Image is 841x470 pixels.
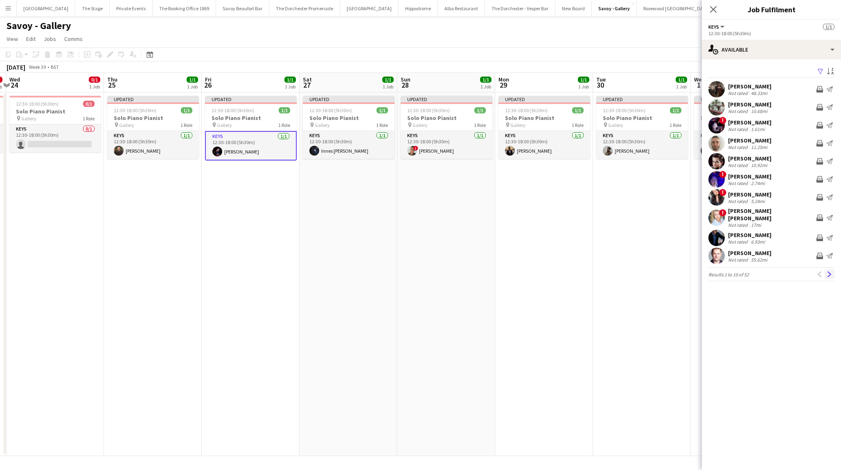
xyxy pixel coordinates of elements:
[708,30,834,36] div: 12:30-18:00 (5h30m)
[315,122,330,128] span: Gallery
[279,107,290,113] span: 1/1
[180,122,192,128] span: 1 Role
[204,80,212,90] span: 26
[749,180,767,186] div: 2.74mi
[694,96,786,159] app-job-card: Updated12:30-18:00 (5h30m)1/1Solo Piano Pianist Gallery1 RoleKeys1/112:30-18:00 (5h30m)[PERSON_NAME]
[27,64,47,70] span: Week 39
[401,96,492,102] div: Updated
[17,0,75,16] button: [GEOGRAPHIC_DATA]
[728,180,749,186] div: Not rated
[749,90,769,96] div: 48.33mi
[572,122,584,128] span: 1 Role
[749,239,767,245] div: 6.93mi
[728,162,749,168] div: Not rated
[401,114,492,122] h3: Solo Piano Pianist
[596,131,688,159] app-card-role: Keys1/112:30-18:00 (5h30m)[PERSON_NAME]
[309,107,352,113] span: 12:30-18:00 (5h30m)
[480,84,491,90] div: 1 Job
[728,83,771,90] div: [PERSON_NAME]
[596,114,688,122] h3: Solo Piano Pianist
[694,76,705,83] span: Wed
[728,173,771,180] div: [PERSON_NAME]
[9,124,101,152] app-card-role: Keys0/112:30-18:00 (5h30m)
[670,122,681,128] span: 1 Role
[596,96,688,159] div: Updated12:30-18:00 (5h30m)1/1Solo Piano Pianist Gallery1 RoleKeys1/112:30-18:00 (5h30m)[PERSON_NAME]
[44,35,56,43] span: Jobs
[438,0,485,16] button: Alba Restaurant
[480,77,492,83] span: 1/1
[303,96,395,159] div: Updated12:30-18:00 (5h30m)1/1Solo Piano Pianist Gallery1 RoleKeys1/112:30-18:00 (5h30m)Innes [PER...
[41,34,59,44] a: Jobs
[399,80,410,90] span: 28
[401,131,492,159] app-card-role: Keys1/112:30-18:00 (5h30m)![PERSON_NAME]
[728,207,813,222] div: [PERSON_NAME] [PERSON_NAME]
[728,257,749,263] div: Not rated
[728,222,749,228] div: Not rated
[708,24,726,30] button: Keys
[637,0,717,16] button: Rosewood [GEOGRAPHIC_DATA]
[498,114,590,122] h3: Solo Piano Pianist
[749,144,769,150] div: 11.25mi
[205,96,297,160] div: Updated12:30-18:00 (5h30m)1/1Solo Piano Pianist Gallery1 RoleKeys1/112:30-18:00 (5h30m)[PERSON_NAME]
[407,107,450,113] span: 12:30-18:00 (5h30m)
[728,108,749,114] div: Not rated
[303,131,395,159] app-card-role: Keys1/112:30-18:00 (5h30m)Innes [PERSON_NAME]
[498,76,509,83] span: Mon
[497,80,509,90] span: 29
[596,76,606,83] span: Tue
[303,114,395,122] h3: Solo Piano Pianist
[578,77,589,83] span: 1/1
[608,122,623,128] span: Gallery
[595,80,606,90] span: 30
[303,76,312,83] span: Sat
[555,0,592,16] button: New Board
[205,131,297,160] app-card-role: Keys1/112:30-18:00 (5h30m)[PERSON_NAME]
[7,20,71,32] h1: Savoy - Gallery
[728,231,771,239] div: [PERSON_NAME]
[285,84,295,90] div: 1 Job
[592,0,637,16] button: Savoy - Gallery
[9,96,101,152] app-job-card: 12:30-18:00 (5h30m)0/1Solo Piano Pianist Gallery1 RoleKeys0/112:30-18:00 (5h30m)
[302,80,312,90] span: 27
[284,77,296,83] span: 1/1
[107,96,199,159] app-job-card: Updated12:30-18:00 (5h30m)1/1Solo Piano Pianist Gallery1 RoleKeys1/112:30-18:00 (5h30m)[PERSON_NAME]
[376,122,388,128] span: 1 Role
[382,77,394,83] span: 1/1
[749,108,769,114] div: 10.68mi
[749,126,767,132] div: 1.61mi
[728,155,771,162] div: [PERSON_NAME]
[498,131,590,159] app-card-role: Keys1/112:30-18:00 (5h30m)[PERSON_NAME]
[217,122,232,128] span: Gallery
[187,84,198,90] div: 1 Job
[719,171,726,178] span: !
[676,84,687,90] div: 1 Job
[83,115,95,122] span: 1 Role
[205,96,297,102] div: Updated
[823,24,834,30] span: 1/1
[694,131,786,159] app-card-role: Keys1/112:30-18:00 (5h30m)[PERSON_NAME]
[89,84,100,90] div: 1 Job
[119,122,134,128] span: Gallery
[505,107,548,113] span: 12:30-18:00 (5h30m)
[702,4,841,15] h3: Job Fulfilment
[728,101,771,108] div: [PERSON_NAME]
[205,76,212,83] span: Fri
[413,146,418,151] span: !
[401,96,492,159] app-job-card: Updated12:30-18:00 (5h30m)1/1Solo Piano Pianist Gallery1 RoleKeys1/112:30-18:00 (5h30m)![PERSON_N...
[728,198,749,204] div: Not rated
[413,122,428,128] span: Gallery
[728,137,771,144] div: [PERSON_NAME]
[694,114,786,122] h3: Solo Piano Pianist
[708,24,719,30] span: Keys
[114,107,156,113] span: 12:30-18:00 (5h30m)
[728,144,749,150] div: Not rated
[702,40,841,59] div: Available
[7,63,25,71] div: [DATE]
[269,0,340,16] button: The Dorchester Promenade
[3,34,21,44] a: View
[106,80,117,90] span: 25
[694,96,786,102] div: Updated
[51,64,59,70] div: BST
